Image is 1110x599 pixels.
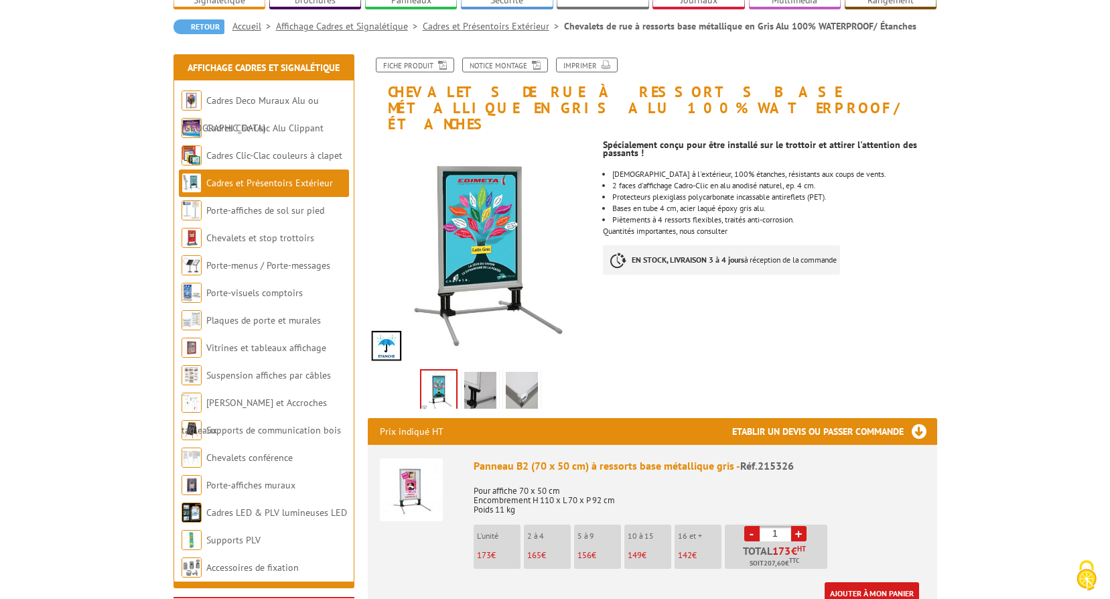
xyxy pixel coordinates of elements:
[612,182,936,190] li: 2 faces d'affichage Cadro-Clic en alu anodisé naturel, ep. 4 cm.
[612,170,936,178] li: [DEMOGRAPHIC_DATA] à l'extérieur, 100% étanches, résistants aux coups de vents.
[577,551,621,560] p: €
[206,369,331,381] a: Suspension affiches par câbles
[182,557,202,578] img: Accessoires de fixation
[791,526,807,541] a: +
[477,549,491,561] span: 173
[206,507,347,519] a: Cadres LED & PLV lumineuses LED
[206,204,324,216] a: Porte-affiches de sol sur pied
[797,544,806,553] sup: HT
[564,19,916,33] li: Chevalets de rue à ressorts base métallique en Gris Alu 100% WATERPROOF/ Étanches
[182,530,202,550] img: Supports PLV
[206,534,261,546] a: Supports PLV
[206,232,314,244] a: Chevalets et stop trottoirs
[174,19,224,34] a: Retour
[182,90,202,111] img: Cadres Deco Muraux Alu ou Bois
[527,549,541,561] span: 165
[678,549,692,561] span: 142
[206,259,330,271] a: Porte-menus / Porte-messages
[1070,559,1103,592] img: Cookies (fenêtre modale)
[206,177,333,189] a: Cadres et Présentoirs Extérieur
[1063,553,1110,599] button: Cookies (fenêtre modale)
[206,561,299,574] a: Accessoires de fixation
[577,531,621,541] p: 5 à 9
[232,20,276,32] a: Accueil
[206,314,321,326] a: Plaques de porte et murales
[750,558,799,569] span: Soit €
[358,58,947,133] h1: Chevalets de rue à ressorts base métallique en Gris Alu 100% WATERPROOF/ Étanches
[206,452,293,464] a: Chevalets conférence
[612,193,936,201] li: Protecteurs plexiglass polycarbonate incassable antireflets (PET).
[421,371,456,412] img: chevalets_et_stop_trottoirs_215320.jpg
[791,545,797,556] span: €
[740,459,794,472] span: Réf.215326
[182,397,327,436] a: [PERSON_NAME] et Accroches tableaux
[603,245,840,275] p: à réception de la commande
[206,287,303,299] a: Porte-visuels comptoirs
[423,20,564,32] a: Cadres et Présentoirs Extérieur
[182,200,202,220] img: Porte-affiches de sol sur pied
[612,204,936,212] li: Bases en tube 4 cm, acier laqué époxy gris alu.
[772,545,791,556] span: 173
[577,549,592,561] span: 156
[678,531,721,541] p: 16 et +
[206,149,342,161] a: Cadres Clic-Clac couleurs à clapet
[182,393,202,413] img: Cimaises et Accroches tableaux
[206,122,324,134] a: Cadres Clic-Clac Alu Clippant
[182,283,202,303] img: Porte-visuels comptoirs
[628,549,642,561] span: 149
[182,503,202,523] img: Cadres LED & PLV lumineuses LED
[182,338,202,358] img: Vitrines et tableaux affichage
[612,216,936,224] li: Piètements à 4 ressorts flexibles, traités anti-corrosion.
[477,551,521,560] p: €
[628,551,671,560] p: €
[556,58,618,72] a: Imprimer
[380,418,443,445] p: Prix indiqué HT
[182,94,319,134] a: Cadres Deco Muraux Alu ou [GEOGRAPHIC_DATA]
[474,458,925,474] div: Panneau B2 (70 x 50 cm) à ressorts base métallique gris -
[206,342,326,354] a: Vitrines et tableaux affichage
[182,448,202,468] img: Chevalets conférence
[632,255,744,265] strong: EN STOCK, LIVRAISON 3 à 4 jours
[732,418,937,445] h3: Etablir un devis ou passer commande
[182,475,202,495] img: Porte-affiches muraux
[206,479,295,491] a: Porte-affiches muraux
[376,58,454,72] a: Fiche produit
[603,133,947,288] div: Quantités importantes, nous consulter
[628,531,671,541] p: 10 à 15
[276,20,423,32] a: Affichage Cadres et Signalétique
[206,424,341,436] a: Supports de communication bois
[182,310,202,330] img: Plaques de porte et murales
[477,531,521,541] p: L'unité
[474,477,925,515] p: Pour affiche 70 x 50 cm Encombrement H 110 x L 70 x P 92 cm Poids 11 kg
[789,557,799,564] sup: TTC
[182,365,202,385] img: Suspension affiches par câbles
[368,139,594,365] img: chevalets_et_stop_trottoirs_215320.jpg
[182,145,202,165] img: Cadres Clic-Clac couleurs à clapet
[678,551,721,560] p: €
[764,558,785,569] span: 207,60
[380,458,443,521] img: Panneau B2 (70 x 50 cm) à ressorts base métallique gris
[527,551,571,560] p: €
[728,545,827,569] p: Total
[464,372,496,413] img: panneaux_affichage_a_ressorts_base_metallique_gris_alu_215320_2.jpg
[744,526,760,541] a: -
[182,228,202,248] img: Chevalets et stop trottoirs
[527,531,571,541] p: 2 à 4
[188,62,340,74] a: Affichage Cadres et Signalétique
[462,58,548,72] a: Notice Montage
[506,372,538,413] img: panneaux_affichage_a_ressorts_base_metallique_gris_alu_215320_3.jpg
[182,173,202,193] img: Cadres et Présentoirs Extérieur
[182,255,202,275] img: Porte-menus / Porte-messages
[603,139,917,159] strong: Spécialement conçu pour être installé sur le trottoir et attirer l'attention des passants !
